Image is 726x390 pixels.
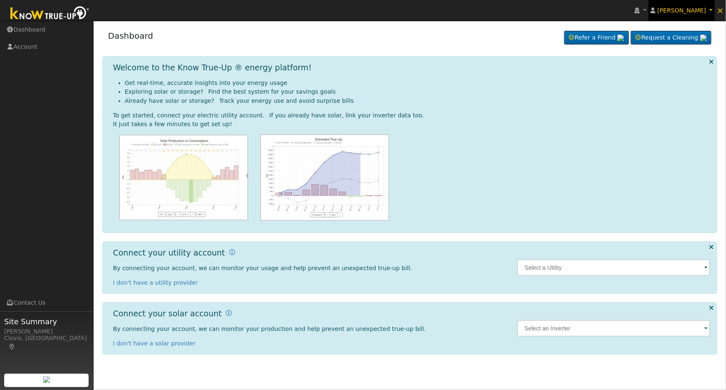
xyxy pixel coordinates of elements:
[517,320,711,337] input: Select an Inverter
[113,111,711,120] div: To get started, connect your electric utility account. If you already have solar, link your inver...
[4,316,89,327] span: Site Summary
[113,325,426,332] span: By connecting your account, we can monitor your production and help prevent an unexpected true-up...
[113,340,196,347] a: I don't have a solar provider
[108,31,154,41] a: Dashboard
[8,343,16,350] a: Map
[113,265,412,271] span: By connecting your account, we can monitor your usage and help prevent an unexpected true-up bill.
[617,35,624,41] img: retrieve
[657,7,706,14] span: [PERSON_NAME]
[43,376,50,383] img: retrieve
[517,259,711,276] input: Select a Utility
[125,79,711,87] li: Get real-time, accurate insights into your energy usage
[113,63,312,72] h1: Welcome to the Know True-Up ® energy platform!
[113,120,711,129] div: It just takes a few minutes to get set up!
[564,31,629,45] a: Refer a Friend
[125,97,711,105] li: Already have solar or storage? Track your energy use and avoid surprise bills
[631,31,711,45] a: Request a Cleaning
[717,5,724,15] span: ×
[4,327,89,336] div: [PERSON_NAME]
[125,87,711,96] li: Exploring solar or storage? Find the best system for your savings goals
[113,248,225,258] h1: Connect your utility account
[113,279,198,286] a: I don't have a utility provider
[6,5,94,23] img: Know True-Up
[700,35,707,41] img: retrieve
[4,334,89,351] div: Clovis, [GEOGRAPHIC_DATA]
[113,309,222,318] h1: Connect your solar account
